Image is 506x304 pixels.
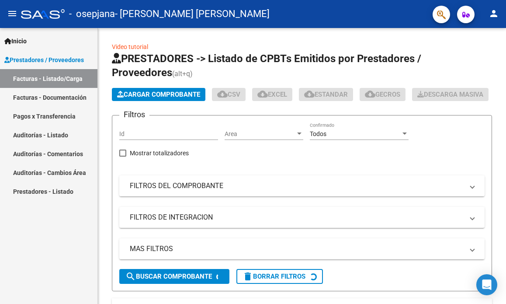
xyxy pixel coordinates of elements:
mat-icon: menu [7,8,17,19]
button: Buscar Comprobante [119,269,229,284]
span: EXCEL [257,91,287,98]
mat-panel-title: MAS FILTROS [130,244,464,254]
mat-icon: delete [243,271,253,282]
mat-icon: cloud_download [217,89,228,99]
span: Mostrar totalizadores [130,148,189,158]
button: Cargar Comprobante [112,88,205,101]
span: Todos [310,130,326,137]
mat-expansion-panel-header: MAS FILTROS [119,238,485,259]
span: - osepjana [69,4,115,24]
mat-expansion-panel-header: FILTROS DEL COMPROBANTE [119,175,485,196]
span: Prestadores / Proveedores [4,55,84,65]
mat-expansion-panel-header: FILTROS DE INTEGRACION [119,207,485,228]
mat-panel-title: FILTROS DE INTEGRACION [130,213,464,222]
app-download-masive: Descarga masiva de comprobantes (adjuntos) [412,88,489,101]
span: CSV [217,91,240,98]
mat-icon: cloud_download [257,89,268,99]
span: Estandar [304,91,348,98]
span: Cargar Comprobante [117,91,200,98]
mat-panel-title: FILTROS DEL COMPROBANTE [130,181,464,191]
mat-icon: search [125,271,136,282]
span: - [PERSON_NAME] [PERSON_NAME] [115,4,270,24]
button: EXCEL [252,88,292,101]
mat-icon: cloud_download [304,89,315,99]
span: Borrar Filtros [243,273,305,280]
div: Open Intercom Messenger [476,274,497,295]
span: PRESTADORES -> Listado de CPBTs Emitidos por Prestadores / Proveedores [112,52,421,79]
span: Gecros [365,91,400,98]
button: Estandar [299,88,353,101]
span: Area [225,130,295,138]
h3: Filtros [119,108,149,121]
mat-icon: person [489,8,499,19]
mat-icon: cloud_download [365,89,375,99]
button: Descarga Masiva [412,88,489,101]
span: (alt+q) [172,70,193,78]
button: Borrar Filtros [236,269,323,284]
button: CSV [212,88,246,101]
a: Video tutorial [112,43,148,50]
span: Inicio [4,36,27,46]
button: Gecros [360,88,405,101]
span: Descarga Masiva [417,91,483,98]
span: Buscar Comprobante [125,273,212,280]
